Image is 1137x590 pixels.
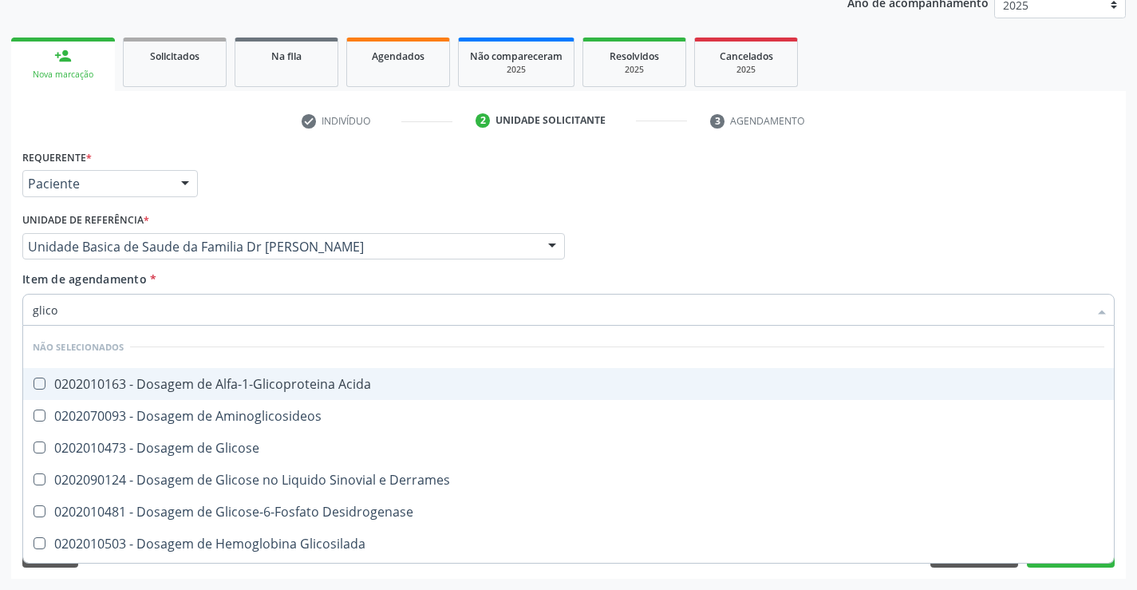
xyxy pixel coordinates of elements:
[22,208,149,233] label: Unidade de referência
[470,64,563,76] div: 2025
[54,47,72,65] div: person_add
[33,378,1104,390] div: 0202010163 - Dosagem de Alfa-1-Glicoproteina Acida
[33,294,1088,326] input: Buscar por procedimentos
[470,49,563,63] span: Não compareceram
[28,239,532,255] span: Unidade Basica de Saude da Familia Dr [PERSON_NAME]
[33,537,1104,550] div: 0202010503 - Dosagem de Hemoglobina Glicosilada
[22,271,147,287] span: Item de agendamento
[33,505,1104,518] div: 0202010481 - Dosagem de Glicose-6-Fosfato Desidrogenase
[33,473,1104,486] div: 0202090124 - Dosagem de Glicose no Liquido Sinovial e Derrames
[22,145,92,170] label: Requerente
[33,410,1104,422] div: 0202070093 - Dosagem de Aminoglicosideos
[271,49,302,63] span: Na fila
[720,49,773,63] span: Cancelados
[372,49,424,63] span: Agendados
[33,442,1104,454] div: 0202010473 - Dosagem de Glicose
[150,49,199,63] span: Solicitados
[610,49,659,63] span: Resolvidos
[28,176,165,192] span: Paciente
[706,64,786,76] div: 2025
[594,64,674,76] div: 2025
[476,113,490,128] div: 2
[22,69,104,81] div: Nova marcação
[495,113,606,128] div: Unidade solicitante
